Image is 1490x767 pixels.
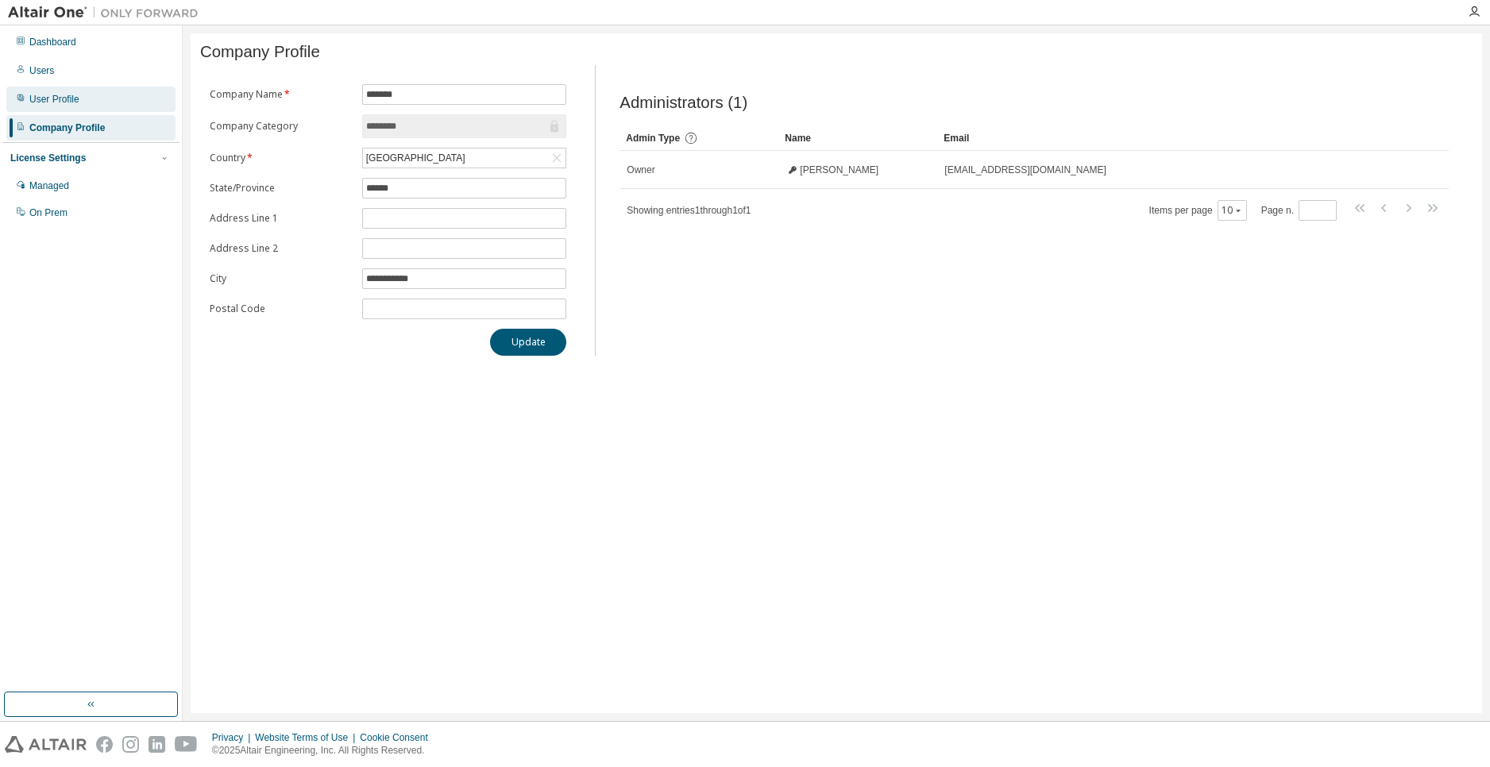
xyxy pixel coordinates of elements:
img: altair_logo.svg [5,736,87,753]
div: [GEOGRAPHIC_DATA] [363,148,566,168]
span: Items per page [1149,200,1247,221]
div: Email [944,125,1404,151]
span: Showing entries 1 through 1 of 1 [627,205,751,216]
div: User Profile [29,93,79,106]
div: Dashboard [29,36,76,48]
label: Country [210,152,353,164]
span: Page n. [1261,200,1337,221]
span: Company Profile [200,43,320,61]
label: Postal Code [210,303,353,315]
label: Address Line 2 [210,242,353,255]
img: youtube.svg [175,736,198,753]
div: Managed [29,179,69,192]
span: Owner [627,164,654,176]
div: On Prem [29,206,68,219]
label: Company Name [210,88,353,101]
div: License Settings [10,152,86,164]
label: State/Province [210,182,353,195]
div: Privacy [212,731,255,744]
div: Users [29,64,54,77]
p: © 2025 Altair Engineering, Inc. All Rights Reserved. [212,744,438,757]
div: Name [785,125,931,151]
button: 10 [1222,204,1243,217]
span: Admin Type [626,133,680,144]
label: Company Category [210,120,353,133]
img: linkedin.svg [149,736,165,753]
img: facebook.svg [96,736,113,753]
img: Altair One [8,5,207,21]
span: [PERSON_NAME] [800,164,878,176]
div: [GEOGRAPHIC_DATA] [364,149,468,167]
label: City [210,272,353,285]
label: Address Line 1 [210,212,353,225]
div: Cookie Consent [360,731,437,744]
span: Administrators (1) [620,94,747,112]
span: [EMAIL_ADDRESS][DOMAIN_NAME] [944,164,1106,176]
div: Website Terms of Use [255,731,360,744]
div: Company Profile [29,121,105,134]
button: Update [490,329,566,356]
img: instagram.svg [122,736,139,753]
